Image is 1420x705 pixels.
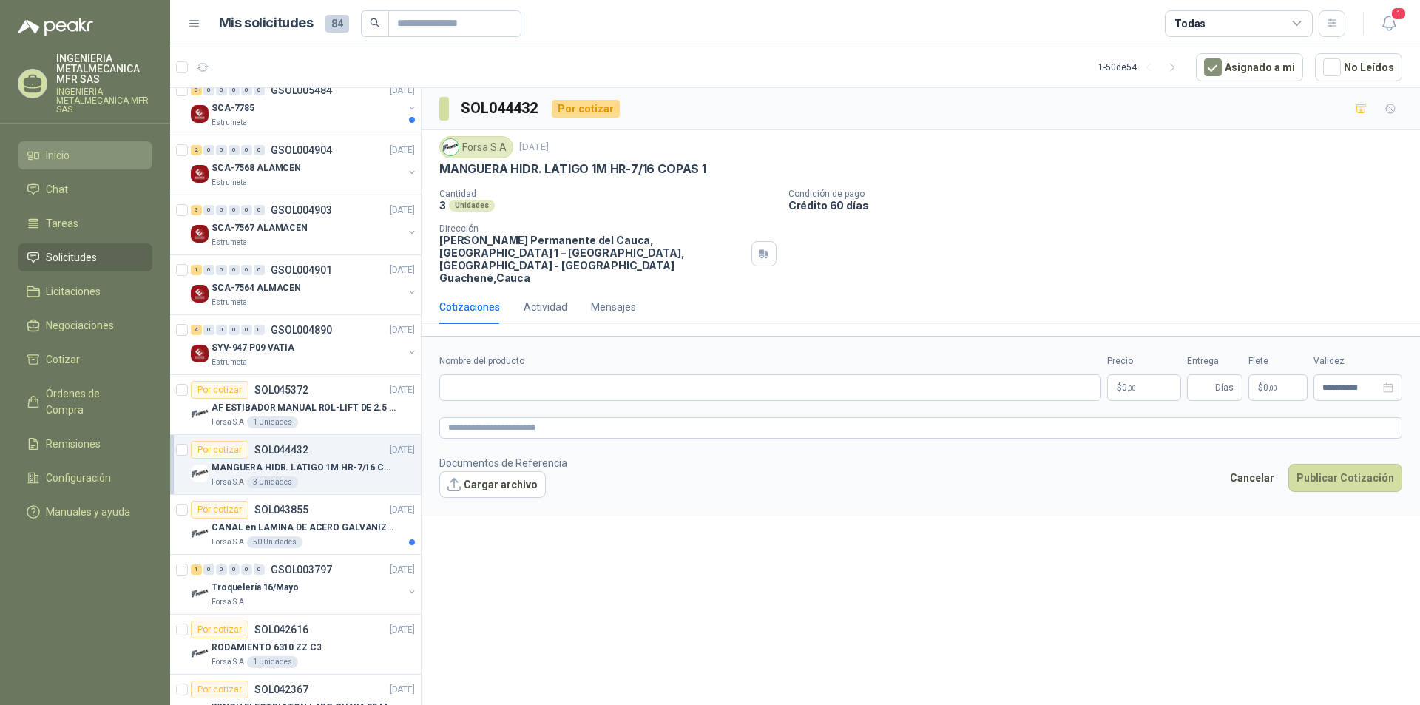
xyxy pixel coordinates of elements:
p: $0,00 [1107,374,1181,401]
p: [DATE] [390,623,415,637]
div: 2 [191,145,202,155]
p: MANGUERA HIDR. LATIGO 1M HR-7/16 COPAS 1 [212,461,396,475]
span: ,00 [1127,384,1136,392]
span: Solicitudes [46,249,97,266]
div: 3 Unidades [247,476,298,488]
div: 0 [241,205,252,215]
button: Cargar archivo [439,471,546,498]
p: [DATE] [390,323,415,337]
span: ,00 [1268,384,1277,392]
div: 0 [229,85,240,95]
label: Entrega [1187,354,1242,368]
p: SCA-7568 ALAMCEN [212,161,301,175]
div: 0 [229,325,240,335]
div: 0 [229,145,240,155]
div: 0 [216,145,227,155]
div: 1 - 50 de 54 [1098,55,1184,79]
div: 0 [229,205,240,215]
p: Forsa S.A [212,416,244,428]
p: SCA-7564 ALMACEN [212,281,301,295]
h1: Mis solicitudes [219,13,314,34]
div: 0 [216,564,227,575]
div: 0 [216,85,227,95]
span: Configuración [46,470,111,486]
a: Inicio [18,141,152,169]
h3: SOL044432 [461,97,540,120]
span: Inicio [46,147,70,163]
label: Validez [1313,354,1402,368]
button: Cancelar [1222,464,1282,492]
p: Crédito 60 días [788,199,1414,212]
p: Estrumetal [212,177,249,189]
div: 0 [241,564,252,575]
a: 4 0 0 0 0 0 GSOL004890[DATE] Company LogoSYV-947 P09 VATIAEstrumetal [191,321,418,368]
p: INGENIERIA METALMECANICA MFR SAS [56,53,152,84]
label: Precio [1107,354,1181,368]
div: 50 Unidades [247,536,302,548]
p: CANAL en LAMINA DE ACERO GALVANIZADO CALI. 18 1220 X 2240 [212,521,396,535]
p: AF ESTIBADOR MANUAL ROL-LIFT DE 2.5 TON [212,401,396,415]
div: 0 [254,564,265,575]
div: Forsa S.A [439,136,513,158]
p: [DATE] [390,683,415,697]
div: Por cotizar [191,381,248,399]
div: 0 [203,205,214,215]
p: Forsa S.A [212,656,244,668]
p: SOL045372 [254,385,308,395]
span: $ [1258,383,1263,392]
a: 1 0 0 0 0 0 GSOL004901[DATE] Company LogoSCA-7564 ALMACENEstrumetal [191,261,418,308]
a: Configuración [18,464,152,492]
p: Cantidad [439,189,777,199]
img: Company Logo [191,465,209,482]
p: Forsa S.A [212,596,244,608]
div: Por cotizar [191,621,248,638]
div: 0 [203,265,214,275]
img: Company Logo [191,405,209,422]
img: Company Logo [191,584,209,602]
p: SYV-947 P09 VATIA [212,341,294,355]
p: Condición de pago [788,189,1414,199]
img: Logo peakr [18,18,93,36]
a: Por cotizarSOL042616[DATE] Company LogoRODAMIENTO 6310 ZZ C3Forsa S.A1 Unidades [170,615,421,675]
p: Estrumetal [212,357,249,368]
div: 0 [203,564,214,575]
div: 0 [203,145,214,155]
div: 0 [216,205,227,215]
div: 0 [241,85,252,95]
p: Forsa S.A [212,476,244,488]
p: [DATE] [390,144,415,158]
p: GSOL004890 [271,325,332,335]
p: Forsa S.A [212,536,244,548]
a: 2 0 0 0 0 0 GSOL004904[DATE] Company LogoSCA-7568 ALAMCENEstrumetal [191,141,418,189]
img: Company Logo [191,345,209,362]
span: Manuales y ayuda [46,504,130,520]
p: Dirección [439,223,745,234]
p: Estrumetal [212,117,249,129]
p: [DATE] [390,263,415,277]
p: MANGUERA HIDR. LATIGO 1M HR-7/16 COPAS 1 [439,161,706,177]
img: Company Logo [191,225,209,243]
div: Por cotizar [191,681,248,698]
span: Chat [46,181,68,198]
div: Por cotizar [191,501,248,519]
div: Mensajes [591,299,636,315]
span: Cotizar [46,351,80,368]
div: 0 [254,85,265,95]
label: Nombre del producto [439,354,1101,368]
p: SOL042367 [254,684,308,695]
div: Todas [1174,16,1206,32]
div: 0 [241,145,252,155]
p: INGENIERIA METALMECANICA MFR SAS [56,87,152,114]
span: Negociaciones [46,317,114,334]
span: Licitaciones [46,283,101,300]
div: 0 [203,325,214,335]
button: 1 [1376,10,1402,37]
div: 0 [229,265,240,275]
img: Company Logo [191,105,209,123]
div: Por cotizar [191,441,248,459]
img: Company Logo [442,139,459,155]
p: [DATE] [519,141,549,155]
div: Por cotizar [552,100,620,118]
a: Licitaciones [18,277,152,306]
div: 0 [203,85,214,95]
